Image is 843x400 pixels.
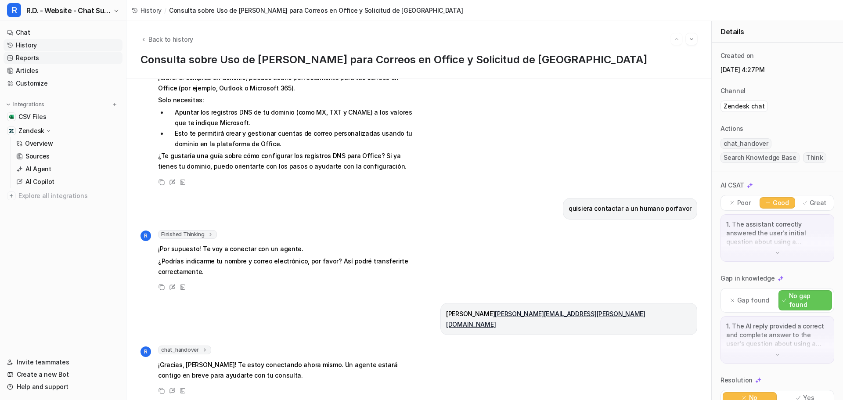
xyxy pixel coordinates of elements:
p: Great [810,198,827,207]
a: Create a new Bot [4,368,122,381]
img: Previous session [674,35,680,43]
a: AI Copilot [13,176,122,188]
img: CSV Files [9,114,14,119]
p: AI CSAT [721,181,744,190]
a: History [4,39,122,51]
span: Consulta sobre Uso de [PERSON_NAME] para Correos en Office y Solicitud de [GEOGRAPHIC_DATA] [169,6,463,15]
span: chat_handover [158,346,211,354]
span: R [7,3,21,17]
p: Overview [25,139,53,148]
p: Zendesk chat [724,102,765,111]
span: Back to history [148,35,193,44]
p: AI Copilot [25,177,54,186]
p: 1. The assistant correctly answered the user's initial question about using a purchased domain fo... [726,220,829,246]
p: Resolution [721,376,753,385]
button: Go to previous session [671,33,682,45]
p: [DATE] 4:27PM [721,65,834,74]
img: expand menu [5,101,11,108]
p: ¡Claro! Si compras un dominio, puedes usarlo perfectamente para tus correos en Office (por ejempl... [158,72,415,94]
button: Back to history [140,35,193,44]
a: History [132,6,162,15]
img: down-arrow [775,250,781,256]
a: Sources [13,150,122,162]
p: 1. The AI reply provided a correct and complete answer to the user's question about using a purch... [726,322,829,348]
span: Search Knowledge Base [721,152,800,163]
a: [PERSON_NAME][EMAIL_ADDRESS][PERSON_NAME][DOMAIN_NAME] [446,310,645,328]
p: AI Agent [25,165,51,173]
img: Next session [688,35,695,43]
a: Reports [4,52,122,64]
h1: Consulta sobre Uso de [PERSON_NAME] para Correos en Office y Solicitud de [GEOGRAPHIC_DATA] [140,54,697,66]
a: Chat [4,26,122,39]
div: Details [712,21,843,43]
span: Think [803,152,826,163]
p: No gap found [789,292,828,309]
p: Poor [737,198,751,207]
span: R.D. - Website - Chat Support [26,4,111,17]
p: Actions [721,124,743,133]
img: down-arrow [775,352,781,358]
p: Gap found [737,296,769,305]
span: / [164,6,166,15]
a: AI Agent [13,163,122,175]
span: Finished Thinking [158,230,217,239]
button: Go to next session [686,33,697,45]
span: R [140,231,151,241]
span: chat_handover [721,138,771,149]
p: Integrations [13,101,44,108]
span: CSV Files [18,112,46,121]
a: Articles [4,65,122,77]
p: Zendesk [18,126,44,135]
p: ¿Podrías indicarme tu nombre y correo electrónico, por favor? Así podré transferirte correctamente. [158,256,415,277]
a: Invite teammates [4,356,122,368]
span: R [140,346,151,357]
a: Help and support [4,381,122,393]
p: ¡Por supuesto! Te voy a conectar con un agente. [158,244,415,254]
p: Created on [721,51,754,60]
p: ¿Te gustaría una guía sobre cómo configurar los registros DNS para Office? Si ya tienes tu domini... [158,151,415,172]
p: [PERSON_NAME] [446,309,692,330]
img: menu_add.svg [112,101,118,108]
span: Explore all integrations [18,189,119,203]
p: ¡Gracias, [PERSON_NAME]! Te estoy conectando ahora mismo. Un agente estará contigo en breve para ... [158,360,415,381]
li: Apuntar los registros DNS de tu dominio (como MX, TXT y CNAME) a los valores que te indique Micro... [168,107,415,128]
p: Gap in knowledge [721,274,775,283]
img: explore all integrations [7,191,16,200]
a: Explore all integrations [4,190,122,202]
span: History [140,6,162,15]
p: Good [773,198,789,207]
p: quisiera contactar a un humano porfavor [569,203,692,214]
a: CSV FilesCSV Files [4,111,122,123]
p: Solo necesitas: [158,95,415,105]
a: Overview [13,137,122,150]
img: Zendesk [9,128,14,133]
li: Esto te permitirá crear y gestionar cuentas de correo personalizadas usando tu dominio en la plat... [168,128,415,149]
p: Channel [721,86,746,95]
button: Integrations [4,100,47,109]
a: Customize [4,77,122,90]
p: Sources [25,152,50,161]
